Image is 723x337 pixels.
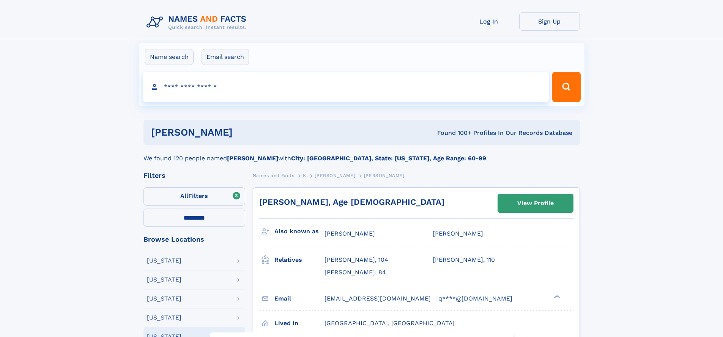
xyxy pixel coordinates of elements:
h3: Relatives [274,253,324,266]
input: search input [143,72,549,102]
a: [PERSON_NAME], 110 [433,256,495,264]
span: All [180,192,188,199]
div: We found 120 people named with . [143,145,580,163]
div: Found 100+ Profiles In Our Records Database [335,129,572,137]
div: View Profile [517,195,554,212]
div: [US_STATE] [147,296,181,302]
label: Name search [145,49,194,65]
a: [PERSON_NAME], 104 [324,256,388,264]
b: City: [GEOGRAPHIC_DATA], State: [US_STATE], Age Range: 60-99 [291,155,486,162]
label: Filters [143,187,245,206]
span: [PERSON_NAME] [324,230,375,237]
span: [GEOGRAPHIC_DATA], [GEOGRAPHIC_DATA] [324,320,455,327]
h3: Lived in [274,317,324,330]
a: View Profile [498,194,573,212]
a: K [303,171,306,180]
a: [PERSON_NAME] [315,171,355,180]
a: Names and Facts [253,171,295,180]
div: [US_STATE] [147,258,181,264]
span: K [303,173,306,178]
a: [PERSON_NAME], Age [DEMOGRAPHIC_DATA] [259,197,444,207]
div: Browse Locations [143,236,245,243]
h1: [PERSON_NAME] [151,128,335,137]
div: Filters [143,172,245,179]
span: [PERSON_NAME] [433,230,483,237]
div: ❯ [552,294,561,299]
img: Logo Names and Facts [143,12,253,33]
a: [PERSON_NAME], 84 [324,268,386,277]
div: [US_STATE] [147,277,181,283]
span: [PERSON_NAME] [315,173,355,178]
b: [PERSON_NAME] [227,155,278,162]
span: [PERSON_NAME] [364,173,405,178]
h3: Email [274,292,324,305]
a: Sign Up [519,12,580,31]
label: Email search [202,49,249,65]
h3: Also known as [274,225,324,238]
span: [EMAIL_ADDRESS][DOMAIN_NAME] [324,295,431,302]
div: [US_STATE] [147,315,181,321]
button: Search Button [552,72,580,102]
a: Log In [458,12,519,31]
